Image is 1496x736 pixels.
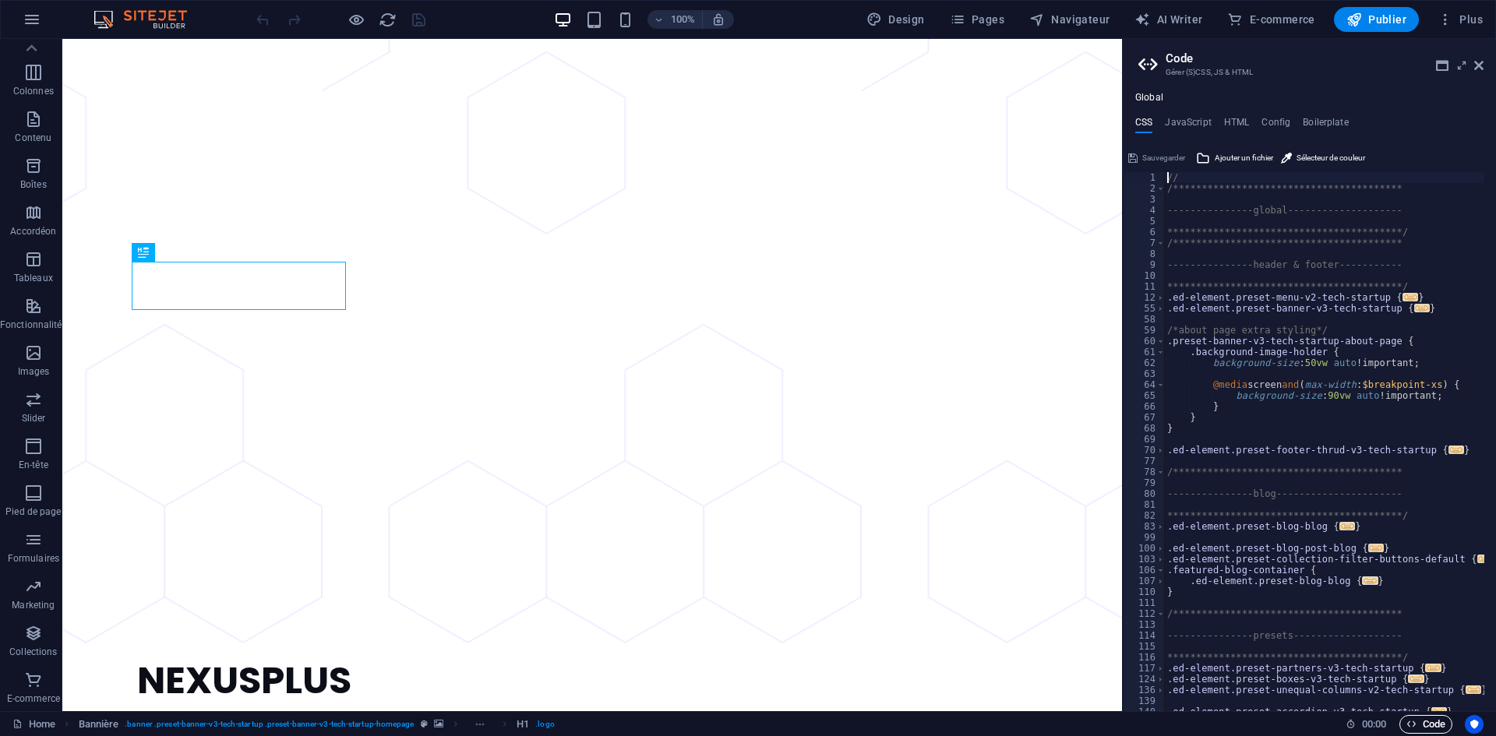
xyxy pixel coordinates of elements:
p: Colonnes [13,85,54,97]
a: Cliquez pour annuler la sélection. Double-cliquez pour ouvrir Pages. [12,715,55,734]
button: Sélecteur de couleur [1279,149,1367,167]
span: ... [1426,664,1441,672]
div: 5 [1124,216,1166,227]
p: Slider [22,412,46,424]
div: 106 [1124,565,1166,576]
div: 68 [1124,423,1166,434]
h6: Durée de la session [1346,715,1387,734]
i: Actualiser la page [379,11,397,29]
p: E-commerce [7,692,60,705]
span: ... [1368,544,1384,552]
div: 70 [1124,445,1166,456]
p: Formulaires [8,552,59,565]
div: 59 [1124,325,1166,336]
div: 124 [1124,674,1166,685]
h6: 100% [671,10,696,29]
button: 100% [647,10,703,29]
span: Sélecteur de couleur [1297,149,1365,167]
div: 114 [1124,630,1166,641]
div: 10 [1124,270,1166,281]
div: 8 [1124,248,1166,259]
h4: Global [1135,92,1163,104]
div: 64 [1124,379,1166,390]
button: AI Writer [1128,7,1208,32]
div: 82 [1124,510,1166,521]
h4: Boilerplate [1303,117,1349,134]
span: Cliquez pour sélectionner. Double-cliquez pour modifier. [517,715,529,734]
span: 00 00 [1362,715,1386,734]
span: Code [1406,715,1445,734]
span: ... [1466,685,1481,694]
button: Pages [944,7,1011,32]
div: 12 [1124,292,1166,303]
div: 6 [1124,227,1166,238]
div: 1 [1124,172,1166,183]
h4: HTML [1224,117,1250,134]
div: 7 [1124,238,1166,248]
button: Navigateur [1023,7,1116,32]
div: Design (Ctrl+Alt+Y) [860,7,931,32]
button: Design [860,7,931,32]
div: 80 [1124,488,1166,499]
div: 139 [1124,696,1166,706]
h2: Code [1166,51,1484,65]
div: 81 [1124,499,1166,510]
h3: Gérer (S)CSS, JS & HTML [1166,65,1452,79]
div: 61 [1124,347,1166,357]
div: 113 [1124,619,1166,630]
button: Code [1399,715,1452,734]
div: 99 [1124,532,1166,543]
div: 58 [1124,314,1166,325]
p: Boîtes [20,178,47,191]
div: 100 [1124,543,1166,554]
div: 117 [1124,663,1166,674]
button: reload [378,10,397,29]
p: Contenu [15,132,51,144]
div: 110 [1124,586,1166,597]
div: 107 [1124,576,1166,586]
span: Navigateur [1029,12,1110,27]
img: Editor Logo [90,10,206,29]
div: 140 [1124,706,1166,717]
nav: breadcrumb [79,715,555,734]
div: 67 [1124,412,1166,423]
div: 112 [1124,608,1166,619]
button: Publier [1334,7,1419,32]
div: 2 [1124,183,1166,194]
h4: JavaScript [1165,117,1211,134]
div: 136 [1124,685,1166,696]
span: ... [1409,674,1424,683]
span: Publier [1346,12,1406,27]
p: Marketing [12,599,55,611]
div: 11 [1124,281,1166,292]
div: 62 [1124,357,1166,368]
span: E-commerce [1227,12,1314,27]
p: Accordéon [10,225,56,238]
h4: CSS [1135,117,1152,134]
i: Cet élément contient un arrière-plan. [434,720,443,728]
span: Pages [950,12,1004,27]
div: 66 [1124,401,1166,412]
button: E-commerce [1221,7,1321,32]
div: 111 [1124,597,1166,608]
span: ... [1339,522,1355,530]
div: 103 [1124,554,1166,565]
span: ... [1363,576,1378,585]
div: 63 [1124,368,1166,379]
div: 3 [1124,194,1166,205]
p: Pied de page [5,505,61,518]
span: Ajouter un fichier [1215,149,1273,167]
span: ... [1448,445,1464,454]
div: 4 [1124,205,1166,216]
span: . banner .preset-banner-v3-tech-startup .preset-banner-v3-tech-startup-homepage [125,715,414,734]
div: 69 [1124,434,1166,445]
p: En-tête [19,459,48,471]
div: 60 [1124,336,1166,347]
span: AI Writer [1134,12,1202,27]
span: ... [1414,304,1430,312]
span: Cliquez pour sélectionner. Double-cliquez pour modifier. [79,715,119,734]
button: Plus [1431,7,1489,32]
span: . logo [535,715,554,734]
i: Lors du redimensionnement, ajuster automatiquement le niveau de zoom en fonction de l'appareil sé... [711,12,725,26]
p: Collections [9,646,57,658]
